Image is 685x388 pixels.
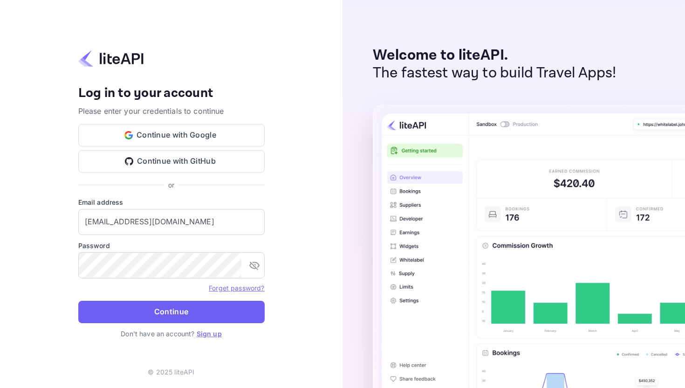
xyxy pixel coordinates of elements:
img: liteapi [78,49,144,68]
button: Continue with GitHub [78,150,265,173]
p: The fastest way to build Travel Apps! [373,64,616,82]
p: Don't have an account? [78,329,265,339]
a: Forget password? [209,284,264,292]
button: toggle password visibility [245,256,264,275]
label: Password [78,241,265,250]
button: Continue with Google [78,124,265,146]
p: Please enter your credentials to continue [78,105,265,117]
input: Enter your email address [78,209,265,235]
a: Sign up [197,330,222,338]
a: Forget password? [209,283,264,292]
h4: Log in to your account [78,85,265,102]
button: Continue [78,301,265,323]
p: © 2025 liteAPI [148,367,194,377]
p: or [168,180,174,190]
label: Email address [78,197,265,207]
p: Welcome to liteAPI. [373,47,616,64]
